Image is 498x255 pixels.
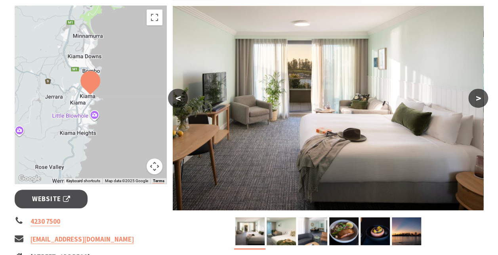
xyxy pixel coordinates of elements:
[17,173,43,184] img: Google
[329,217,359,245] img: Yves Bar & Bistro
[173,6,483,210] img: Deluxe Balcony Room
[361,217,390,245] img: Yves Bar & Bistro
[66,178,100,184] button: Keyboard shortcuts
[298,217,327,245] img: Deluxe Apartment
[153,179,164,183] a: Terms (opens in new tab)
[32,194,70,204] span: Website
[17,173,43,184] a: Click to see this area on Google Maps
[15,190,88,208] a: Website
[31,217,60,226] a: 4230 7500
[105,179,148,183] span: Map data ©2025 Google
[168,89,188,108] button: <
[235,217,265,245] img: Deluxe Balcony Room
[31,235,134,244] a: [EMAIL_ADDRESS][DOMAIN_NAME]
[147,10,162,25] button: Toggle fullscreen view
[147,158,162,174] button: Map camera controls
[392,217,421,245] img: Kiama
[267,217,296,245] img: Superior Balcony Room
[468,89,488,108] button: >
